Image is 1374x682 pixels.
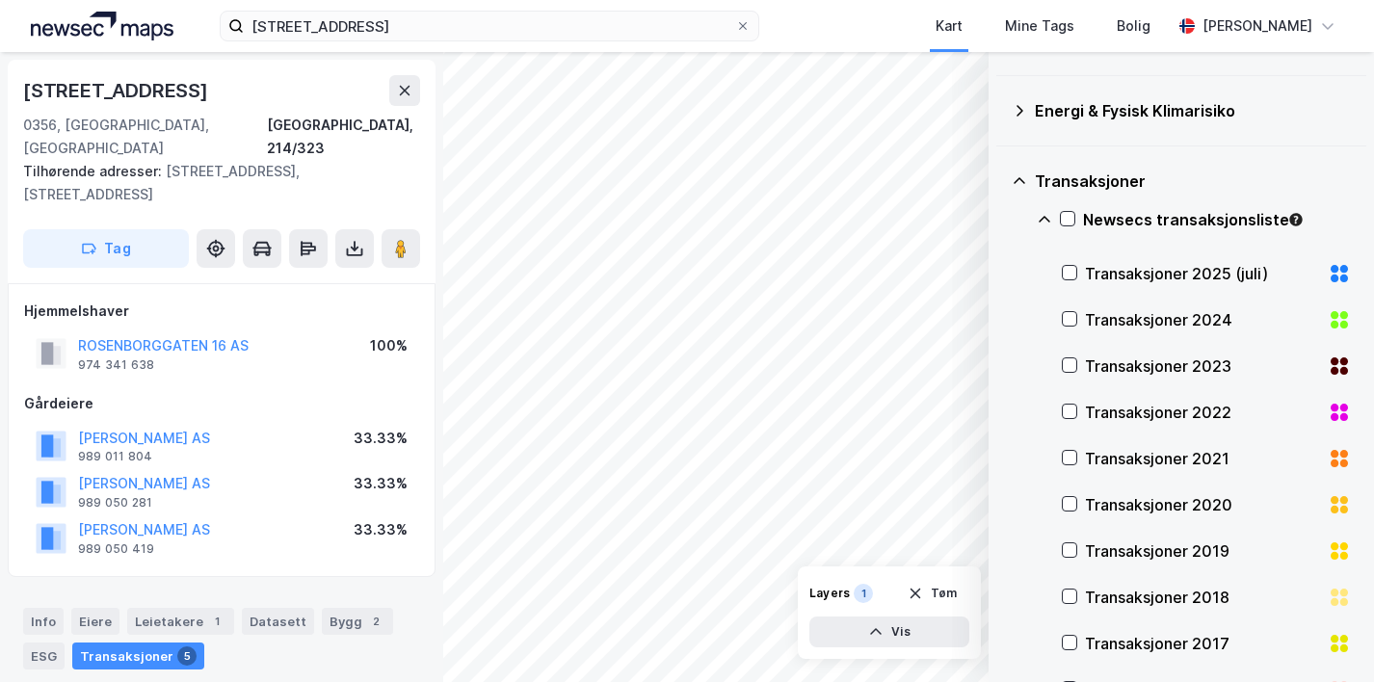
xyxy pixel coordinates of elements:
div: Transaksjoner 2023 [1085,354,1320,378]
div: [STREET_ADDRESS], [STREET_ADDRESS] [23,160,405,206]
div: 989 050 419 [78,541,154,557]
div: 100% [370,334,408,357]
div: Hjemmelshaver [24,300,419,323]
div: 33.33% [354,518,408,541]
div: Transaksjoner 2024 [1085,308,1320,331]
div: Mine Tags [1005,14,1074,38]
div: [PERSON_NAME] [1202,14,1312,38]
span: Tilhørende adresser: [23,163,166,179]
button: Tøm [895,578,969,609]
div: [GEOGRAPHIC_DATA], 214/323 [267,114,420,160]
div: 989 050 281 [78,495,152,511]
div: Transaksjoner 2018 [1085,586,1320,609]
input: Søk på adresse, matrikkel, gårdeiere, leietakere eller personer [244,12,735,40]
img: logo.a4113a55bc3d86da70a041830d287a7e.svg [31,12,173,40]
div: 2 [366,612,385,631]
div: Transaksjoner 2021 [1085,447,1320,470]
div: Eiere [71,608,119,635]
div: [STREET_ADDRESS] [23,75,212,106]
div: Transaksjoner [72,643,204,669]
div: 33.33% [354,472,408,495]
button: Tag [23,229,189,268]
div: Transaksjoner 2025 (juli) [1085,262,1320,285]
div: 33.33% [354,427,408,450]
div: Transaksjoner 2022 [1085,401,1320,424]
div: Energi & Fysisk Klimarisiko [1035,99,1351,122]
div: Bygg [322,608,393,635]
button: Vis [809,616,969,647]
div: 5 [177,646,197,666]
iframe: Chat Widget [1278,590,1374,682]
div: Layers [809,586,850,601]
div: 974 341 638 [78,357,154,373]
div: Newsecs transaksjonsliste [1083,208,1351,231]
div: 1 [207,612,226,631]
div: Transaksjoner 2017 [1085,632,1320,655]
div: Bolig [1117,14,1150,38]
div: Transaksjoner [1035,170,1351,193]
div: 1 [854,584,873,603]
div: Kart [936,14,963,38]
div: Transaksjoner 2019 [1085,539,1320,563]
div: Tooltip anchor [1287,211,1305,228]
div: 0356, [GEOGRAPHIC_DATA], [GEOGRAPHIC_DATA] [23,114,267,160]
div: Gårdeiere [24,392,419,415]
div: Datasett [242,608,314,635]
div: 989 011 804 [78,449,152,464]
div: Transaksjoner 2020 [1085,493,1320,516]
div: Leietakere [127,608,234,635]
div: Info [23,608,64,635]
div: ESG [23,643,65,669]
